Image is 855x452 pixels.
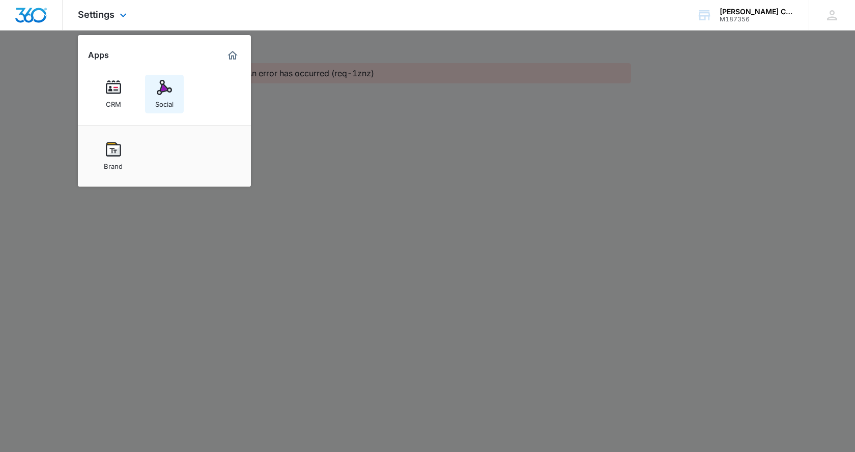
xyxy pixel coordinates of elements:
div: account id [720,16,794,23]
div: account name [720,8,794,16]
a: Brand [94,137,133,175]
a: Marketing 360® Dashboard [224,47,241,64]
div: Social [155,95,174,108]
h2: Apps [88,50,109,60]
div: Brand [104,157,123,170]
a: Social [145,75,184,113]
span: Settings [78,9,115,20]
a: CRM [94,75,133,113]
div: CRM [106,95,121,108]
